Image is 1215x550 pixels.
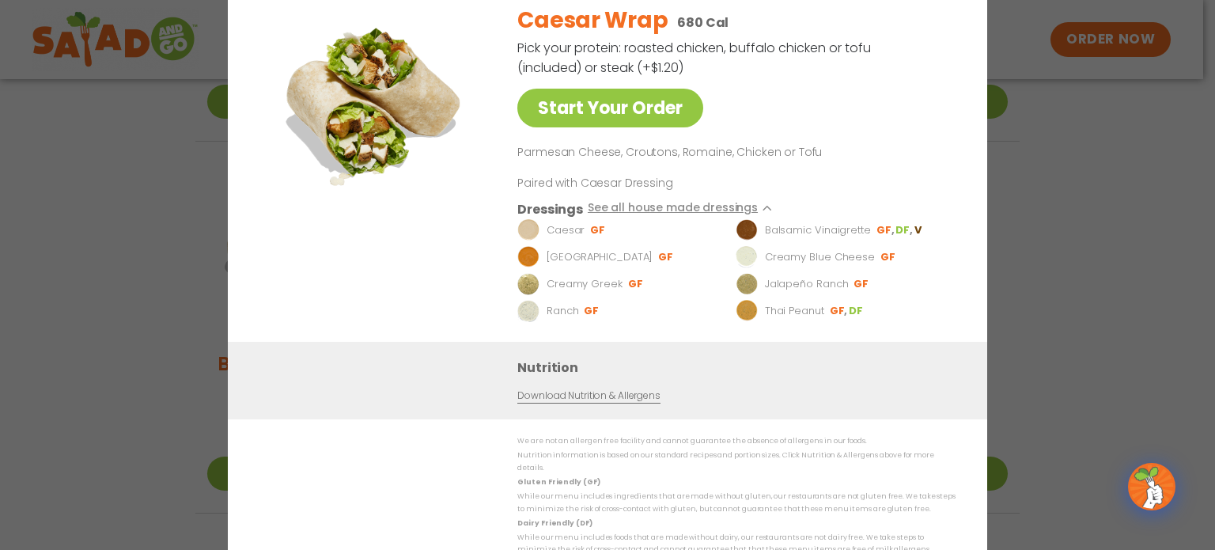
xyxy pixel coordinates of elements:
p: Paired with Caesar Dressing [517,174,810,191]
li: GF [876,222,895,237]
img: Dressing preview image for Thai Peanut [736,299,758,321]
img: Dressing preview image for Jalapeño Ranch [736,272,758,294]
li: GF [590,222,607,237]
p: Nutrition information is based on our standard recipes and portion sizes. Click Nutrition & Aller... [517,449,956,474]
h3: Dressings [517,199,583,218]
strong: Gluten Friendly (GF) [517,477,600,487]
p: Parmesan Cheese, Croutons, Romaine, Chicken or Tofu [517,143,949,162]
p: Balsamic Vinaigrette [765,222,871,237]
img: Dressing preview image for Ranch [517,299,539,321]
li: GF [830,303,849,317]
h3: Nutrition [517,357,963,377]
button: See all house made dressings [588,199,780,218]
a: Download Nutrition & Allergens [517,388,660,403]
p: Thai Peanut [765,302,824,318]
img: Dressing preview image for Caesar [517,218,539,241]
p: Creamy Greek [547,275,623,291]
p: Creamy Blue Cheese [765,248,875,264]
p: [GEOGRAPHIC_DATA] [547,248,653,264]
p: While our menu includes ingredients that are made without gluten, our restaurants are not gluten ... [517,491,956,515]
img: Dressing preview image for Balsamic Vinaigrette [736,218,758,241]
strong: Dairy Friendly (DF) [517,518,592,527]
li: GF [658,249,675,264]
p: Caesar [547,222,585,237]
a: Start Your Order [517,89,703,127]
img: Dressing preview image for Creamy Blue Cheese [736,245,758,267]
p: We are not an allergen free facility and cannot guarantee the absence of allergens in our foods. [517,435,956,447]
li: GF [628,276,645,290]
p: Pick your protein: roasted chicken, buffalo chicken or tofu (included) or steak (+$1.20) [517,38,873,78]
li: V [914,222,923,237]
p: 680 Cal [677,13,729,32]
li: GF [854,276,870,290]
img: wpChatIcon [1130,465,1174,509]
li: DF [895,222,914,237]
img: Dressing preview image for BBQ Ranch [517,245,539,267]
h2: Caesar Wrap [517,4,668,37]
li: DF [849,303,865,317]
li: GF [584,303,600,317]
p: Ranch [547,302,579,318]
p: Jalapeño Ranch [765,275,849,291]
li: GF [880,249,897,264]
img: Dressing preview image for Creamy Greek [517,272,539,294]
